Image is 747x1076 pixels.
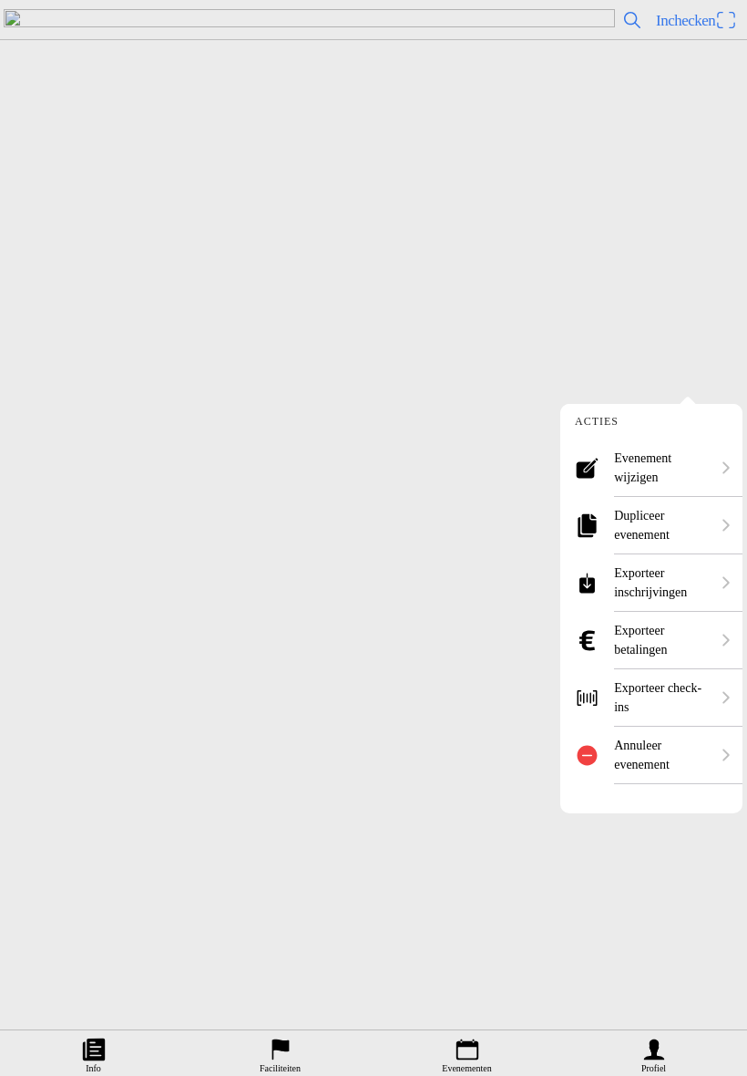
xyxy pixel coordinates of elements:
[575,571,599,595] ion-icon: download
[614,506,710,544] ion-label: Dupliceer evenement
[575,415,619,429] ion-label: Acties
[614,621,710,659] ion-label: Exporteer betalingen
[614,449,710,487] ion-label: Evenement wijzigen
[614,736,710,774] ion-label: Annuleer evenement
[575,686,599,710] ion-icon: barcode
[614,564,710,602] ion-label: Exporteer inschrijvingen
[575,743,599,768] ion-icon: remove circle
[614,678,710,717] ion-label: Exporteer check-ins
[575,456,599,481] ion-icon: create
[575,628,599,653] ion-icon: logo euro
[575,513,599,538] ion-icon: copy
